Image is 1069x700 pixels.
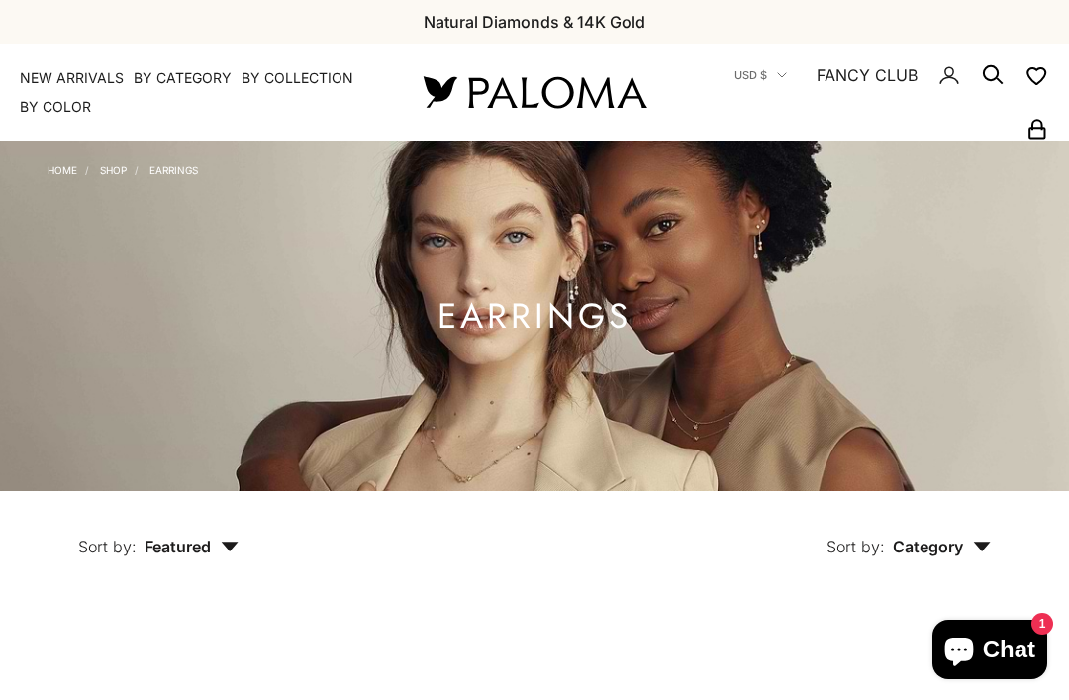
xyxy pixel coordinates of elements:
a: Home [48,164,77,176]
summary: By Collection [242,68,353,88]
span: Category [893,537,991,556]
summary: By Category [134,68,232,88]
a: FANCY CLUB [817,62,918,88]
inbox-online-store-chat: Shopify online store chat [926,620,1053,684]
summary: By Color [20,97,91,117]
button: USD $ [734,66,787,84]
button: Sort by: Featured [33,491,284,574]
span: USD $ [734,66,767,84]
span: Sort by: [78,537,137,556]
a: Shop [100,164,127,176]
p: Natural Diamonds & 14K Gold [424,9,645,35]
button: Sort by: Category [781,491,1036,574]
span: Sort by: [826,537,885,556]
h1: Earrings [437,304,632,329]
a: NEW ARRIVALS [20,68,124,88]
span: Featured [145,537,239,556]
nav: Breadcrumb [48,160,198,176]
nav: Primary navigation [20,68,376,117]
a: Earrings [149,164,198,176]
nav: Secondary navigation [693,44,1049,141]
